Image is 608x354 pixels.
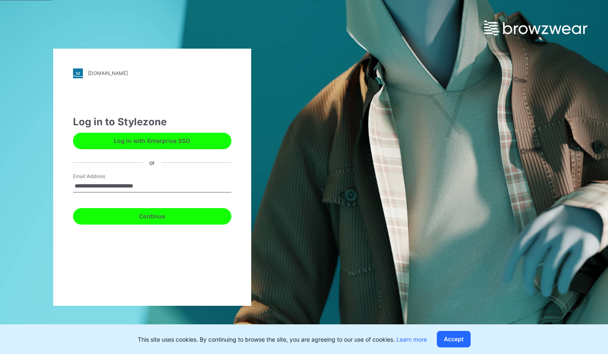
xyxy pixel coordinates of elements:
[73,68,83,78] img: stylezone-logo.562084cfcfab977791bfbf7441f1a819.svg
[437,331,471,347] button: Accept
[396,336,427,343] a: Learn more
[484,21,587,35] img: browzwear-logo.e42bd6dac1945053ebaf764b6aa21510.svg
[73,173,131,180] label: Email Address
[143,158,161,167] div: or
[73,115,231,129] div: Log in to Stylezone
[73,68,231,78] a: [DOMAIN_NAME]
[138,335,427,344] p: This site uses cookies. By continuing to browse the site, you are agreeing to our use of cookies.
[88,70,128,76] div: [DOMAIN_NAME]
[73,133,231,149] button: Log in with Enterprise SSO
[73,208,231,225] button: Continue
